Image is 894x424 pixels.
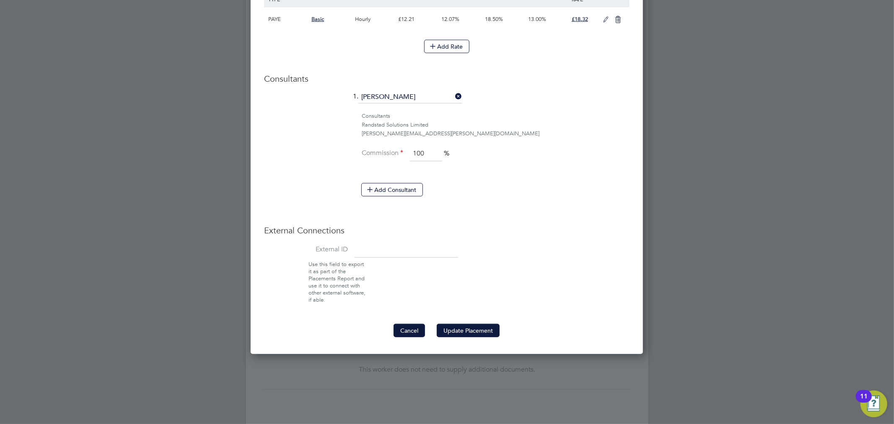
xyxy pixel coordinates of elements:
span: % [444,149,449,158]
div: 11 [860,396,868,407]
div: PAYE [266,7,309,31]
label: External ID [264,245,348,254]
li: 1. [264,91,630,112]
span: £18.32 [572,16,588,23]
span: 13.00% [528,16,546,23]
div: [PERSON_NAME][EMAIL_ADDRESS][PERSON_NAME][DOMAIN_NAME] [362,129,630,138]
h3: External Connections [264,225,630,236]
span: 18.50% [485,16,503,23]
span: 12.07% [442,16,460,23]
span: Use this field to export it as part of the Placements Report and use it to connect with other ext... [308,261,365,303]
button: Cancel [394,324,425,337]
div: Randstad Solutions Limited [362,121,630,129]
div: Hourly [353,7,396,31]
div: Consultants [362,112,630,121]
label: Commission [361,149,403,158]
div: £12.21 [396,7,439,31]
button: Add Rate [424,40,469,53]
button: Open Resource Center, 11 new notifications [860,390,887,417]
h3: Consultants [264,73,630,84]
button: Add Consultant [361,183,423,196]
button: Update Placement [437,324,500,337]
span: Basic [311,16,324,23]
input: Search for... [358,91,462,103]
